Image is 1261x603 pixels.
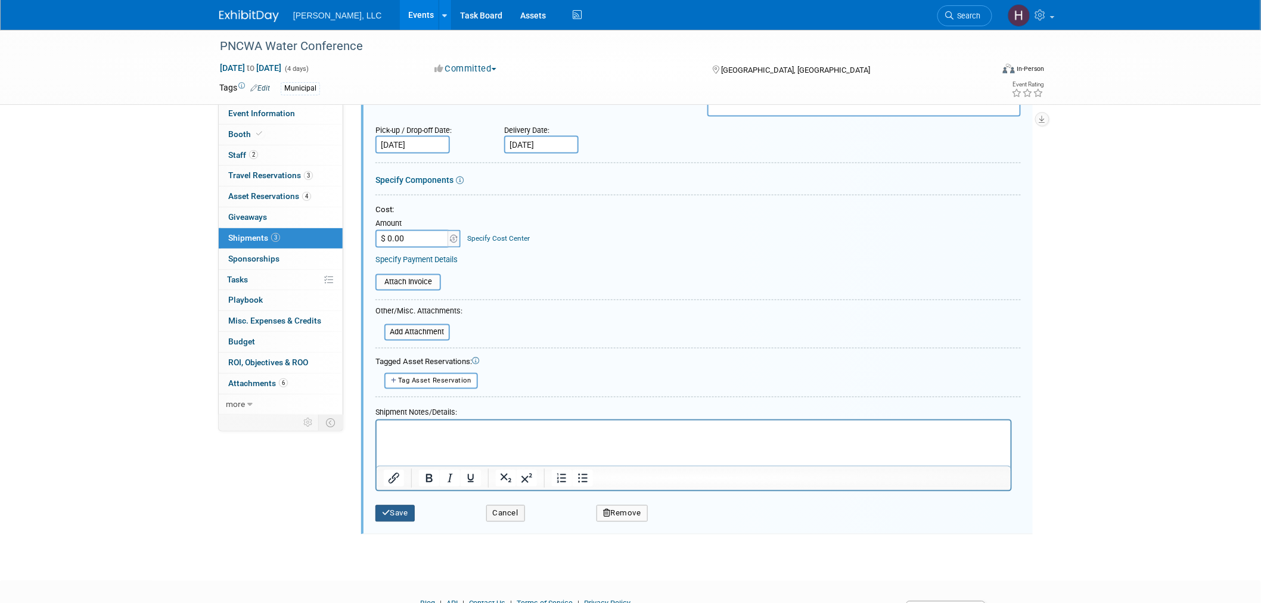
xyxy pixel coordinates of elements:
[468,235,530,243] a: Specify Cost Center
[219,374,343,394] a: Attachments6
[375,175,454,185] a: Specify Components
[384,373,478,389] button: Tag Asset Reservation
[486,505,525,522] button: Cancel
[256,130,262,137] i: Booth reservation complete
[219,145,343,166] a: Staff2
[219,125,343,145] a: Booth
[953,11,981,20] span: Search
[228,170,313,180] span: Travel Reservations
[219,394,343,415] a: more
[419,470,439,487] button: Bold
[384,470,404,487] button: Insert/edit link
[219,311,343,331] a: Misc. Expenses & Credits
[219,10,279,22] img: ExhibitDay
[937,5,992,26] a: Search
[219,82,270,95] td: Tags
[375,120,486,136] div: Pick-up / Drop-off Date:
[228,378,288,388] span: Attachments
[219,228,343,248] a: Shipments3
[1012,82,1044,88] div: Event Rating
[228,358,308,367] span: ROI, Objectives & ROO
[219,104,343,124] a: Event Information
[228,150,258,160] span: Staff
[228,191,311,201] span: Asset Reservations
[298,415,319,430] td: Personalize Event Tab Strip
[279,378,288,387] span: 6
[216,36,974,57] div: PNCWA Water Conference
[271,233,280,242] span: 3
[517,470,537,487] button: Superscript
[375,256,458,265] a: Specify Payment Details
[1003,64,1015,73] img: Format-Inperson.png
[375,505,415,522] button: Save
[440,470,460,487] button: Italic
[552,470,572,487] button: Numbered list
[1017,64,1045,73] div: In-Person
[228,108,295,118] span: Event Information
[922,62,1045,80] div: Event Format
[496,470,516,487] button: Subscript
[219,187,343,207] a: Asset Reservations4
[228,212,267,222] span: Giveaways
[228,233,280,243] span: Shipments
[573,470,593,487] button: Bullet list
[228,316,321,325] span: Misc. Expenses & Credits
[219,332,343,352] a: Budget
[304,171,313,180] span: 3
[228,337,255,346] span: Budget
[250,84,270,92] a: Edit
[249,150,258,159] span: 2
[375,402,1012,419] div: Shipment Notes/Details:
[319,415,343,430] td: Toggle Event Tabs
[377,421,1011,466] iframe: Rich Text Area
[219,353,343,373] a: ROI, Objectives & ROO
[281,82,320,95] div: Municipal
[219,290,343,310] a: Playbook
[219,207,343,228] a: Giveaways
[228,295,263,304] span: Playbook
[1008,4,1030,27] img: Hannah Mulholland
[302,192,311,201] span: 4
[375,357,1021,368] div: Tagged Asset Reservations:
[504,120,652,136] div: Delivery Date:
[219,270,343,290] a: Tasks
[226,399,245,409] span: more
[430,63,501,75] button: Committed
[375,218,462,230] div: Amount
[245,63,256,73] span: to
[219,166,343,186] a: Travel Reservations3
[284,65,309,73] span: (4 days)
[398,377,471,385] span: Tag Asset Reservation
[219,63,282,73] span: [DATE] [DATE]
[597,505,648,522] button: Remove
[228,129,265,139] span: Booth
[375,306,462,320] div: Other/Misc. Attachments:
[461,470,481,487] button: Underline
[375,204,1021,216] div: Cost:
[219,249,343,269] a: Sponsorships
[721,66,870,74] span: [GEOGRAPHIC_DATA], [GEOGRAPHIC_DATA]
[227,275,248,284] span: Tasks
[228,254,279,263] span: Sponsorships
[293,11,382,20] span: [PERSON_NAME], LLC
